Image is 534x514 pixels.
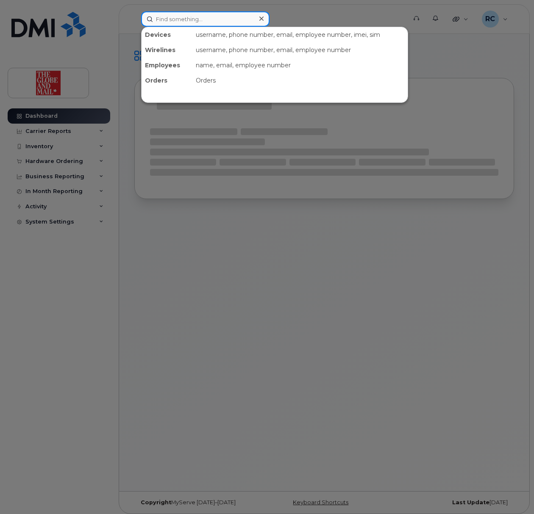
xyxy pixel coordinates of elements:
div: name, email, employee number [192,58,408,73]
div: Wirelines [142,42,192,58]
div: Orders [192,73,408,88]
div: Orders [142,73,192,88]
div: Employees [142,58,192,73]
div: username, phone number, email, employee number [192,42,408,58]
div: Devices [142,27,192,42]
div: username, phone number, email, employee number, imei, sim [192,27,408,42]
